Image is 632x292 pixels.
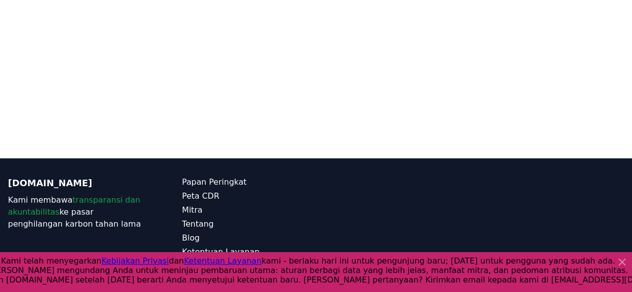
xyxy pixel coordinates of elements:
[182,246,316,258] a: Ketentuan Layanan
[182,177,246,187] font: Papan Peringkat
[8,195,72,205] font: Kami membawa
[182,191,219,201] font: Peta CDR
[8,178,92,188] font: [DOMAIN_NAME]
[182,190,316,202] a: Peta CDR
[182,176,316,188] a: Papan Peringkat
[182,218,316,230] a: Tentang
[182,205,202,215] font: Mitra
[182,204,316,216] a: Mitra
[8,195,140,217] font: transparansi dan akuntabilitas
[182,219,213,229] font: Tentang
[182,232,316,244] a: Blog
[182,247,259,257] font: Ketentuan Layanan
[8,207,141,229] font: ke pasar penghilangan karbon tahan lama
[182,233,199,243] font: Blog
